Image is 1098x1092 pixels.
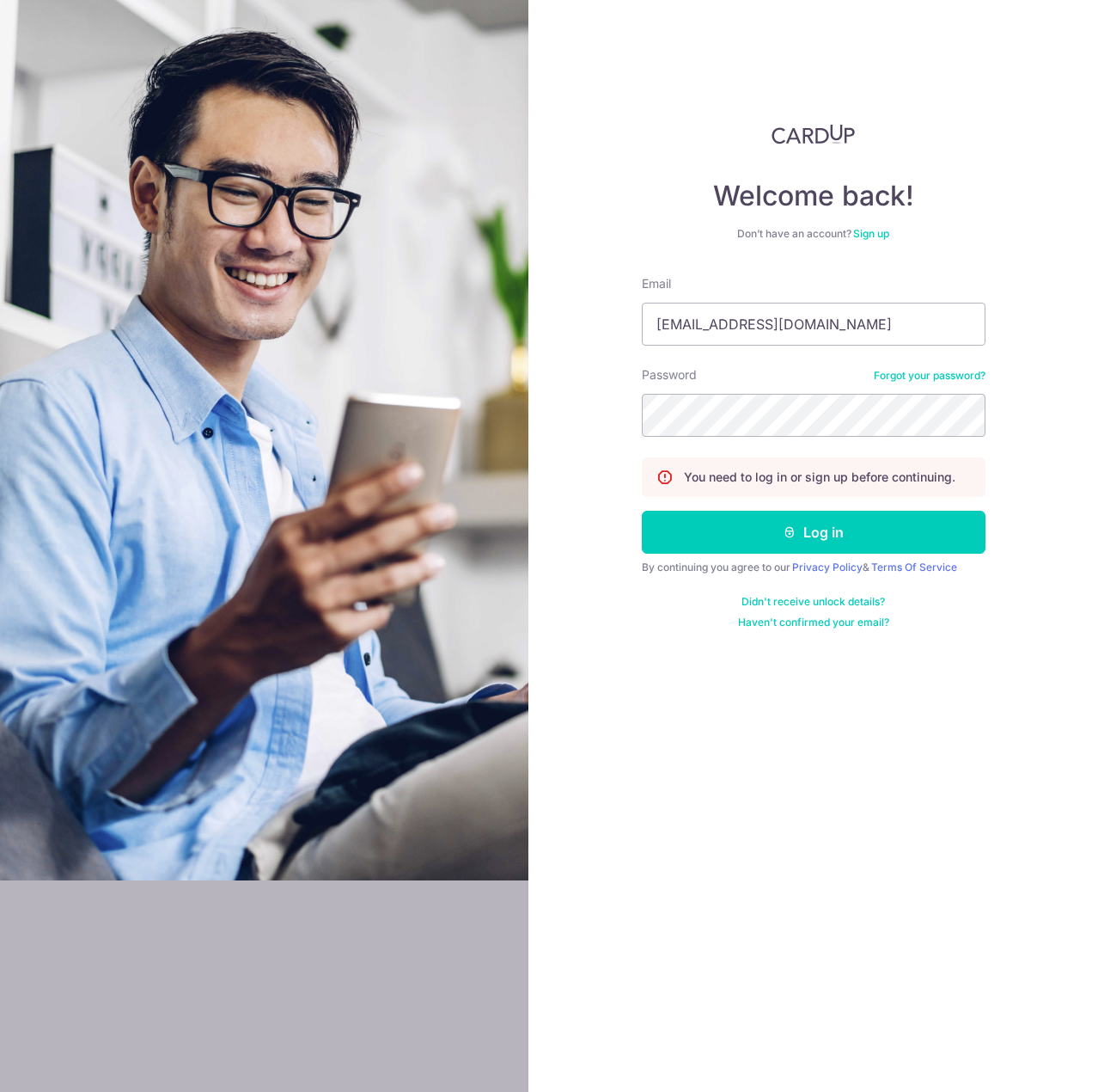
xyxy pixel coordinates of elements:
img: CardUp Logo [772,124,856,144]
a: Terms Of Service [871,561,957,574]
a: Privacy Policy [792,561,863,574]
h4: Welcome back! [642,179,985,213]
div: By continuing you agree to our & [642,561,985,574]
label: Email [642,275,671,292]
a: Didn't receive unlock details? [741,595,885,609]
div: Don’t have an account? [642,227,985,241]
a: Sign up [853,227,889,240]
a: Forgot your password? [874,369,985,383]
a: Haven't confirmed your email? [738,616,889,629]
input: Enter your Email [642,303,985,346]
label: Password [642,366,697,383]
p: You need to log in or sign up before continuing. [684,469,955,486]
button: Log in [642,511,985,554]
